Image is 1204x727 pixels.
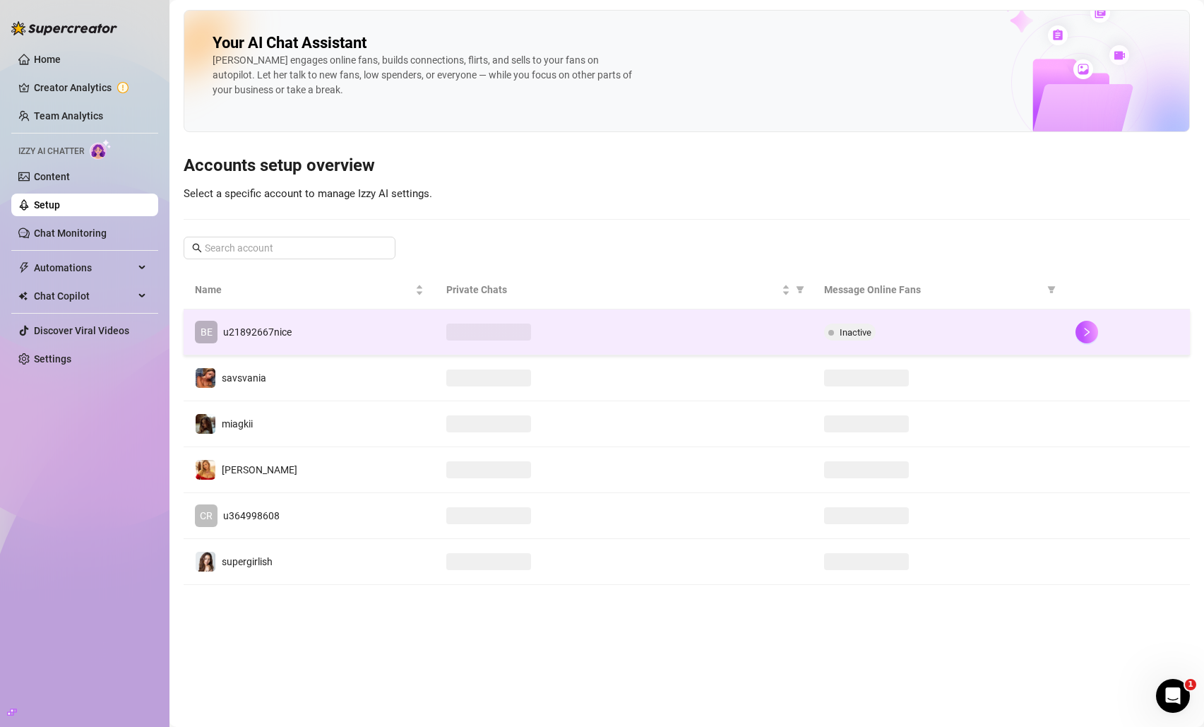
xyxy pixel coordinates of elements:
iframe: Intercom live chat [1156,679,1190,713]
img: logo-BBDzfeDw.svg [11,21,117,35]
a: Creator Analytics exclamation-circle [34,76,147,99]
span: Izzy AI Chatter [18,145,84,158]
th: Name [184,271,435,309]
span: filter [1047,285,1056,294]
span: 1 [1185,679,1196,690]
span: u364998608 [223,510,280,521]
span: Name [195,282,412,297]
span: right [1082,327,1092,337]
span: miagkii [222,418,253,430]
h2: Your AI Chat Assistant [213,33,366,53]
button: right [1075,321,1098,343]
span: Message Online Fans [824,282,1042,297]
a: Home [34,54,61,65]
span: filter [793,279,807,300]
span: BE [201,324,213,340]
img: miagkii [196,414,215,434]
span: Inactive [840,327,871,338]
h3: Accounts setup overview [184,155,1190,177]
a: Discover Viral Videos [34,325,129,336]
a: Team Analytics [34,110,103,122]
a: Settings [34,353,71,365]
div: [PERSON_NAME] engages online fans, builds connections, flirts, and sells to your fans on autopilo... [213,53,636,97]
span: u21892667nice [223,326,292,338]
a: Chat Monitoring [34,227,107,239]
span: supergirlish [222,556,273,567]
img: Chat Copilot [18,291,28,301]
span: search [192,243,202,253]
input: Search account [205,240,376,256]
img: AI Chatter [90,139,112,160]
span: Automations [34,256,134,279]
span: Private Chats [446,282,778,297]
th: Private Chats [435,271,812,309]
span: savsvania [222,372,266,384]
img: savsvania [196,368,215,388]
span: build [7,707,17,717]
span: filter [1044,279,1059,300]
span: Select a specific account to manage Izzy AI settings. [184,187,432,200]
span: Chat Copilot [34,285,134,307]
img: supergirlish [196,552,215,572]
span: filter [796,285,804,294]
span: CR [200,508,213,524]
a: Setup [34,199,60,211]
img: mikayla_demaiter [196,460,215,480]
a: Content [34,171,70,182]
span: [PERSON_NAME] [222,464,297,475]
span: thunderbolt [18,262,30,273]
